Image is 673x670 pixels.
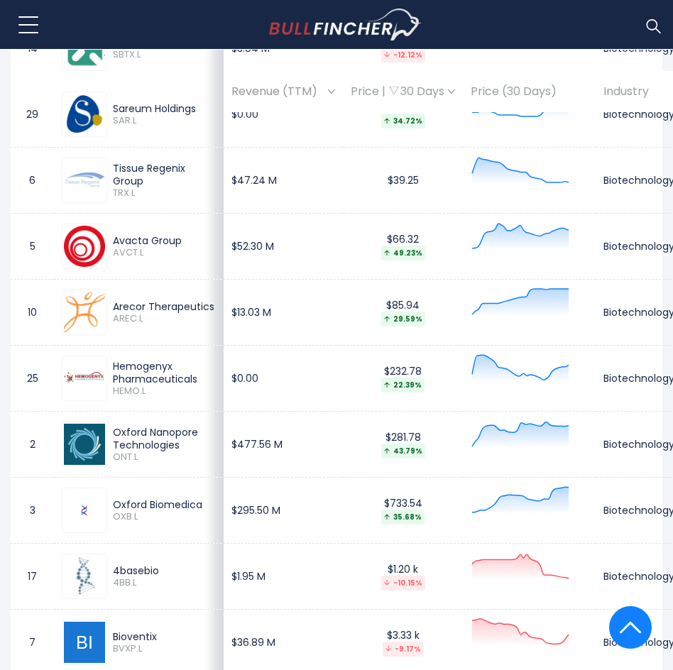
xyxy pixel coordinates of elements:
[381,576,425,591] div: -10.15%
[64,424,105,465] img: ONT.L.png
[351,563,455,591] div: $1.20 k
[64,292,105,333] img: AREC.L.png
[381,378,425,392] div: 22.39%
[113,630,216,643] div: Bioventix
[351,365,455,392] div: $232.78
[11,478,54,544] td: 3
[64,160,105,201] img: TRX.L.png
[224,214,343,280] td: $52.30 M
[113,115,216,127] span: SAR.L
[351,629,455,657] div: $3.33 k
[113,360,216,385] div: Hemogenyx Pharmaceuticals
[383,642,424,657] div: -9.17%
[11,544,54,610] td: 17
[224,412,343,478] td: $477.56 M
[269,9,422,41] a: Go to homepage
[113,162,216,187] div: Tissue Regenix Group
[11,280,54,346] td: 10
[224,148,343,214] td: $47.24 M
[351,84,455,99] div: Price | 30 Days
[65,94,104,135] img: SAR.L.png
[64,556,105,597] img: 4BB.L.png
[11,148,54,214] td: 6
[113,187,216,199] span: TRX.L
[113,247,216,259] span: AVCT.L
[113,564,216,577] div: 4basebio
[351,174,455,187] div: $39.25
[224,544,343,610] td: $1.95 M
[113,426,216,451] div: Oxford Nanopore Technologies
[64,358,105,399] img: HEMO.L.png
[113,511,216,523] span: OXB.L
[381,312,425,326] div: 29.59%
[11,346,54,412] td: 25
[224,346,343,412] td: $0.00
[113,577,216,589] span: 4BB.L
[381,246,425,260] div: 49.23%
[269,9,422,41] img: bullfincher logo
[381,444,425,458] div: 43.79%
[113,451,216,463] span: ONT.L
[113,643,216,655] span: BVXP.L
[224,280,343,346] td: $13.03 M
[64,226,105,267] img: AVCT.L.png
[113,385,216,397] span: HEMO.L
[11,412,54,478] td: 2
[79,505,90,516] img: OXB.L.png
[381,114,425,128] div: 34.72%
[11,82,54,148] td: 29
[351,497,455,525] div: $733.54
[381,510,425,525] div: 35.68%
[381,48,425,62] div: -12.12%
[113,234,216,247] div: Avacta Group
[224,478,343,544] td: $295.50 M
[231,81,324,103] span: Revenue (TTM)
[351,233,455,260] div: $66.32
[113,49,216,61] span: SBTX.L
[351,431,455,458] div: $281.78
[463,71,596,113] th: Price (30 Days)
[11,214,54,280] td: 5
[113,498,216,511] div: Oxford Biomedica
[351,101,455,128] div: $29.77
[113,102,216,115] div: Sareum Holdings
[351,299,455,326] div: $85.94
[224,82,343,148] td: $0.00
[113,300,216,313] div: Arecor Therapeutics
[113,313,216,325] span: AREC.L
